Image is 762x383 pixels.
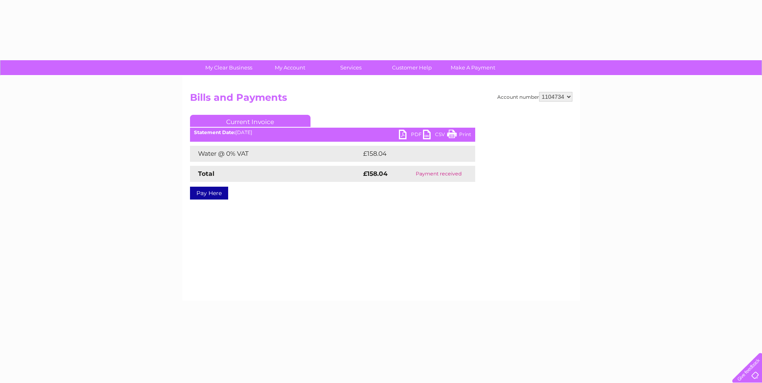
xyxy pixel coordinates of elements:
a: Services [318,60,384,75]
h2: Bills and Payments [190,92,572,107]
td: £158.04 [361,146,461,162]
a: My Account [257,60,323,75]
strong: £158.04 [363,170,388,177]
a: CSV [423,130,447,141]
a: Pay Here [190,187,228,200]
b: Statement Date: [194,129,235,135]
a: Customer Help [379,60,445,75]
a: Make A Payment [440,60,506,75]
div: [DATE] [190,130,475,135]
td: Water @ 0% VAT [190,146,361,162]
a: PDF [399,130,423,141]
td: Payment received [402,166,475,182]
a: My Clear Business [196,60,262,75]
div: Account number [497,92,572,102]
a: Print [447,130,471,141]
strong: Total [198,170,215,177]
a: Current Invoice [190,115,311,127]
